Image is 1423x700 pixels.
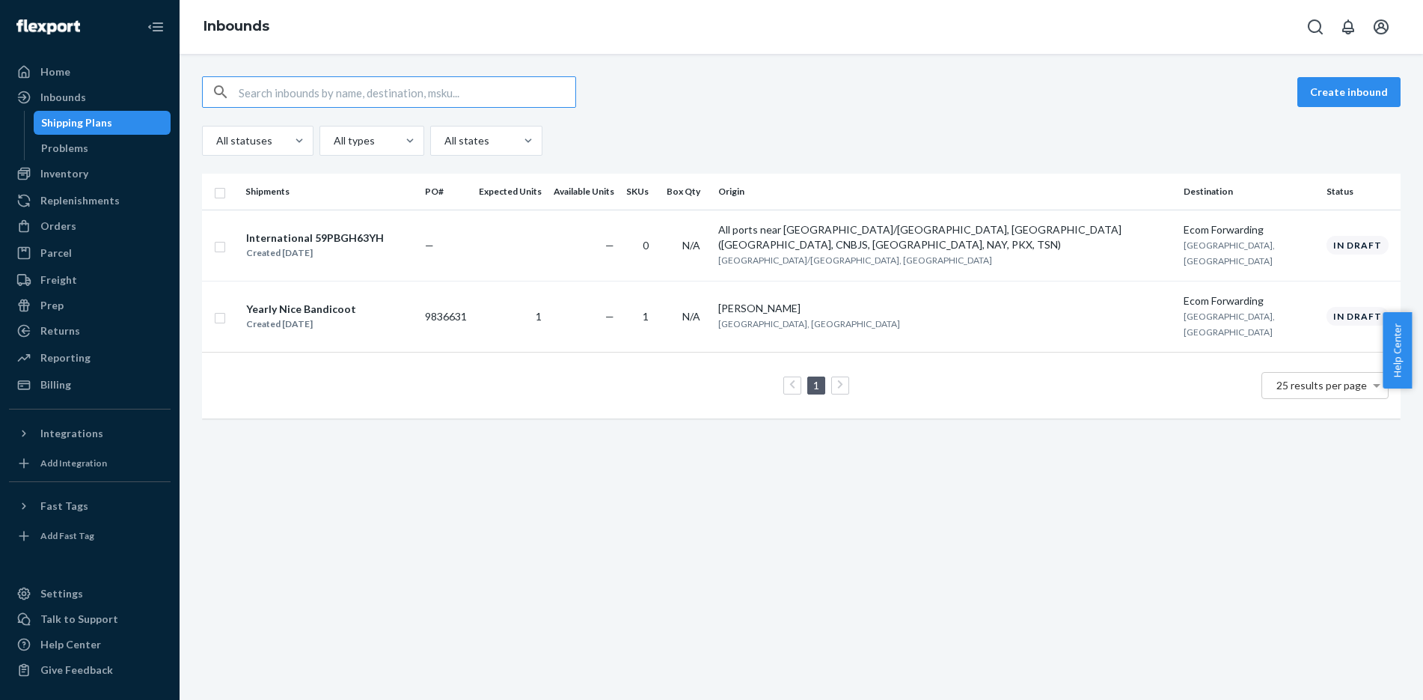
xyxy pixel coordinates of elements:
a: Add Fast Tag [9,524,171,548]
a: Inbounds [9,85,171,109]
button: Open account menu [1366,12,1396,42]
div: Created [DATE] [246,246,384,261]
img: Flexport logo [16,19,80,34]
td: 9836631 [419,281,473,352]
div: Yearly Nice Bandicoot [246,302,356,317]
div: International 59PBGH63YH [246,231,384,246]
span: 25 results per page [1276,379,1367,392]
div: Inbounds [40,90,86,105]
input: All states [443,133,444,148]
div: Parcel [40,246,72,261]
div: In draft [1326,307,1389,326]
div: Ecom Forwarding [1184,222,1315,237]
th: Available Units [548,174,620,210]
input: All statuses [215,133,216,148]
th: Box Qty [661,174,712,210]
div: Returns [40,323,80,338]
a: Reporting [9,346,171,370]
span: 0 [643,239,649,252]
a: Billing [9,373,171,397]
span: [GEOGRAPHIC_DATA], [GEOGRAPHIC_DATA] [718,318,900,329]
span: 1 [536,310,542,323]
div: Help Center [40,637,101,652]
a: Parcel [9,241,171,265]
span: — [605,310,614,323]
span: 1 [643,310,649,323]
span: [GEOGRAPHIC_DATA], [GEOGRAPHIC_DATA] [1184,240,1275,267]
span: — [425,239,434,252]
a: Freight [9,268,171,292]
a: Shipping Plans [34,111,171,135]
th: Destination [1178,174,1321,210]
div: Billing [40,377,71,392]
button: Create inbound [1297,77,1401,107]
button: Give Feedback [9,658,171,682]
span: [GEOGRAPHIC_DATA], [GEOGRAPHIC_DATA] [1184,311,1275,338]
a: Talk to Support [9,607,171,631]
div: Prep [40,298,64,313]
div: All ports near [GEOGRAPHIC_DATA]/[GEOGRAPHIC_DATA], [GEOGRAPHIC_DATA] ([GEOGRAPHIC_DATA], CNBJS, ... [718,222,1172,252]
div: Orders [40,219,76,234]
div: Add Fast Tag [40,529,94,542]
button: Integrations [9,421,171,445]
div: Add Integration [40,457,107,469]
div: Settings [40,586,83,601]
div: In draft [1326,236,1389,255]
a: Page 1 is your current page [810,379,822,392]
th: Status [1321,174,1401,210]
button: Open Search Box [1300,12,1330,42]
a: Settings [9,582,171,606]
a: Problems [34,136,171,160]
a: Inventory [9,162,171,186]
span: [GEOGRAPHIC_DATA]/[GEOGRAPHIC_DATA], [GEOGRAPHIC_DATA] [718,255,992,266]
a: Orders [9,214,171,238]
div: Shipping Plans [41,115,112,130]
a: Returns [9,319,171,343]
div: Replenishments [40,193,120,208]
span: N/A [682,310,700,323]
th: Expected Units [473,174,548,210]
th: Origin [712,174,1178,210]
div: Problems [41,141,88,156]
span: N/A [682,239,700,252]
th: Shipments [239,174,419,210]
a: Replenishments [9,189,171,213]
div: Inventory [40,166,88,181]
th: PO# [419,174,473,210]
div: Ecom Forwarding [1184,293,1315,308]
div: [PERSON_NAME] [718,301,1172,316]
div: Fast Tags [40,499,88,514]
ol: breadcrumbs [192,5,281,49]
span: — [605,239,614,252]
a: Inbounds [203,18,269,34]
div: Reporting [40,350,91,365]
div: Talk to Support [40,612,118,627]
button: Fast Tags [9,494,171,518]
input: Search inbounds by name, destination, msku... [239,77,575,107]
div: Created [DATE] [246,317,356,332]
div: Integrations [40,426,103,441]
a: Add Integration [9,451,171,475]
a: Home [9,60,171,84]
button: Close Navigation [141,12,171,42]
div: Give Feedback [40,663,113,678]
a: Prep [9,293,171,317]
a: Help Center [9,633,171,657]
input: All types [332,133,334,148]
th: SKUs [620,174,661,210]
div: Freight [40,273,77,287]
button: Open notifications [1333,12,1363,42]
button: Help Center [1383,312,1412,389]
div: Home [40,64,70,79]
